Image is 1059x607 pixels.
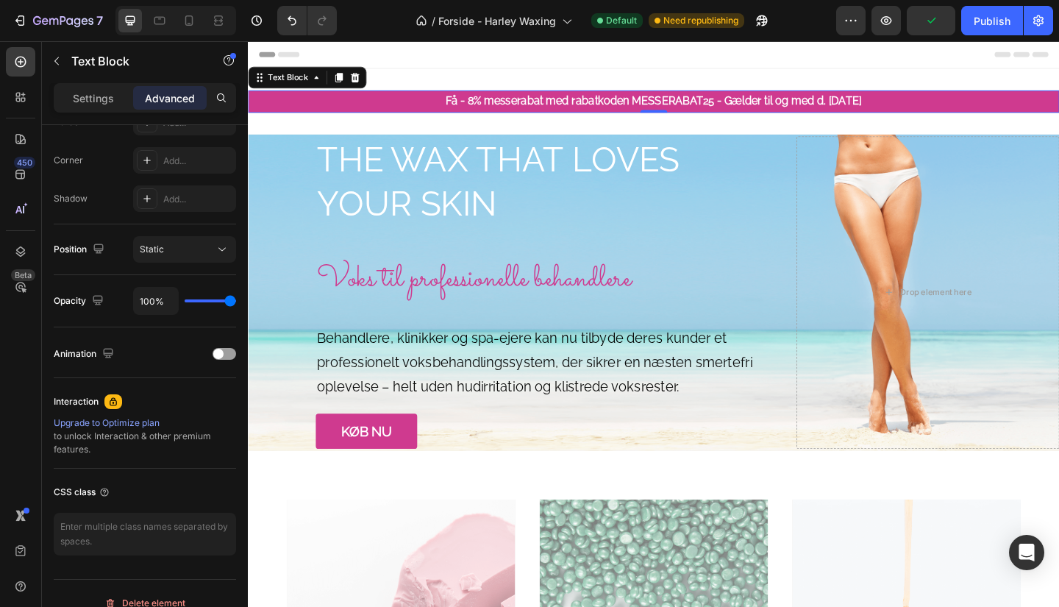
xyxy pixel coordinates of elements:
[54,344,117,364] div: Animation
[54,486,110,499] div: CSS class
[54,416,236,456] div: to unlock Interaction & other premium features.
[74,405,184,444] a: KØB NU
[18,33,68,46] div: Text Block
[6,6,110,35] button: 7
[134,288,178,314] input: Auto
[709,268,787,280] div: Drop element here
[163,193,232,206] div: Add...
[961,6,1023,35] button: Publish
[663,14,738,27] span: Need republishing
[54,395,99,408] div: Interaction
[140,244,164,255] span: Static
[74,104,573,202] h2: THE WAX THAT LOVES YOUR SKIN
[1009,535,1044,570] div: Open Intercom Messenger
[11,269,35,281] div: Beta
[54,291,107,311] div: Opacity
[606,14,637,27] span: Default
[54,192,88,205] div: Shadow
[277,6,337,35] div: Undo/Redo
[71,52,196,70] p: Text Block
[14,157,35,168] div: 450
[145,90,195,106] p: Advanced
[54,240,107,260] div: Position
[438,13,556,29] span: Forside - Harley Waxing
[133,236,236,263] button: Static
[163,155,232,168] div: Add...
[54,416,236,430] div: Upgrade to Optimize plan
[96,12,103,29] p: 7
[75,235,416,283] span: Voks til professionelle behandlere
[73,90,114,106] p: Settings
[101,411,157,438] p: KØB NU
[248,41,1059,607] iframe: Design area
[1,55,881,77] p: Få - 8% messerabat med rabatkoden MESSERABAT25 - Gælder til og med d. [DATE]
[974,13,1010,29] div: Publish
[432,13,435,29] span: /
[54,154,83,167] div: Corner
[75,314,549,385] span: Behandlere, klinikker og spa-ejere kan nu tilbyde deres kunder et professionelt voksbehandlingssy...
